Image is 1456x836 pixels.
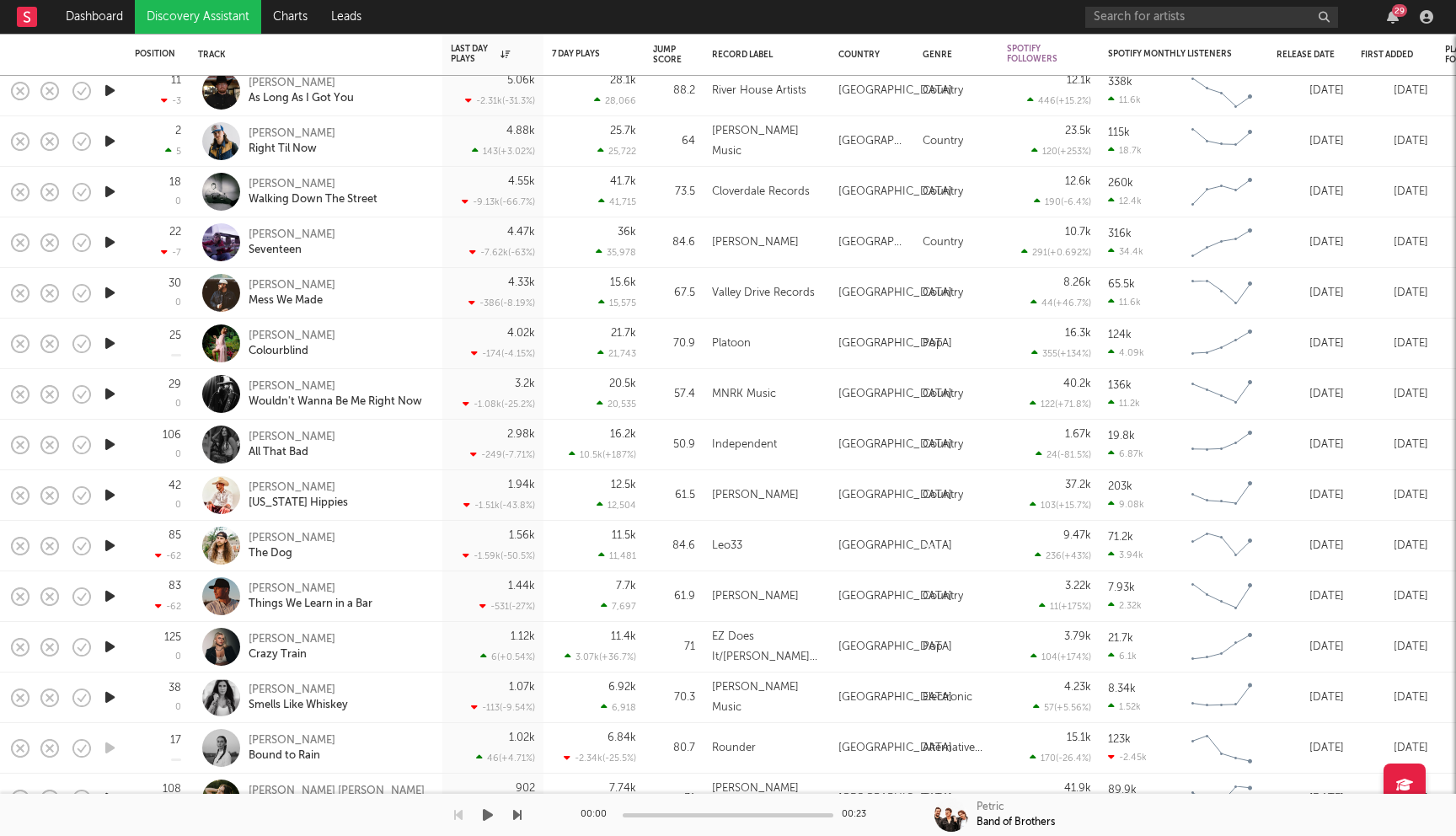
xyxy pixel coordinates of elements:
div: [PERSON_NAME] [249,733,335,748]
div: -9.13k ( -66.7 % ) [462,196,535,207]
div: Valley Drive Records [712,283,815,303]
div: 3.22k [1065,581,1091,592]
svg: Chart title [1184,373,1260,415]
div: [DATE] [1277,485,1344,506]
div: [DATE] [1361,435,1428,455]
div: 6.92k [608,682,636,693]
div: Country [923,485,963,506]
div: Country [838,50,897,60]
div: [DATE] [1361,233,1428,253]
div: [DATE] [1277,738,1344,758]
div: [PERSON_NAME] [249,480,348,496]
div: [DATE] [1361,637,1428,657]
div: [GEOGRAPHIC_DATA] [838,587,952,607]
div: [GEOGRAPHIC_DATA] [838,738,952,758]
div: [PERSON_NAME] [249,531,335,546]
div: [GEOGRAPHIC_DATA] [838,131,906,152]
div: 902 [516,783,535,794]
a: [PERSON_NAME]The Dog [249,531,335,561]
div: 260k [1108,178,1133,189]
div: 123k [1108,734,1131,745]
div: 338k [1108,77,1132,88]
div: 28.1k [610,75,636,86]
div: -7.62k ( -63 % ) [469,247,535,258]
div: -2.31k ( -31.3 % ) [465,95,535,106]
div: [DATE] [1361,283,1428,303]
div: Country [923,81,963,101]
div: 21.7k [1108,633,1133,644]
a: [PERSON_NAME]Colourblind [249,329,335,359]
div: 0 [175,298,181,308]
div: 120 ( +253 % ) [1031,146,1091,157]
a: [PERSON_NAME]Wouldn't Wanna Be Me Right Now [249,379,422,410]
a: [PERSON_NAME]Seventeen [249,228,335,258]
div: 8.34k [1108,683,1136,694]
div: [GEOGRAPHIC_DATA] [838,283,952,303]
div: [PERSON_NAME] Music [712,121,822,162]
div: [GEOGRAPHIC_DATA] [838,637,952,657]
div: Pop [923,637,943,657]
div: Track [198,50,426,60]
div: -2.45k [1108,752,1147,763]
a: [PERSON_NAME]Things We Learn in a Bar [249,581,372,612]
div: 38 [169,683,181,694]
div: [GEOGRAPHIC_DATA] [838,536,952,556]
div: 3.07k ( +36.7 % ) [565,651,636,662]
a: [PERSON_NAME]Bound to Rain [249,733,335,764]
div: [GEOGRAPHIC_DATA] [838,688,952,708]
div: [PERSON_NAME] [PERSON_NAME] [712,779,822,819]
div: Release Date [1277,50,1336,60]
div: 103 ( +15.7 % ) [1030,500,1091,511]
div: 122 ( +71.8 % ) [1030,399,1091,410]
div: 57.4 [653,384,695,405]
div: [DATE] [1361,587,1428,607]
div: 3.94k [1108,549,1143,560]
div: 29 [1392,4,1407,17]
div: 65.5k [1108,279,1135,290]
div: 21.7k [611,328,636,339]
div: 83 [169,581,181,592]
div: -62 [155,550,181,561]
div: 19.8k [1108,431,1135,442]
div: 3.2k [515,378,535,389]
div: 73.5 [653,182,695,202]
div: [DATE] [1277,536,1344,556]
div: Pop [923,334,943,354]
div: Country [923,435,963,455]
div: All That Bad [249,445,335,460]
div: 124k [1108,330,1132,340]
div: Country [923,384,963,405]
div: 1.44k [508,581,535,592]
div: 84.6 [653,233,695,253]
div: Position [135,49,175,59]
svg: Chart title [1184,70,1260,112]
div: 6.84k [608,732,636,743]
div: 71.2k [1108,532,1133,543]
svg: Chart title [1184,121,1260,163]
div: 316k [1108,228,1132,239]
svg: Chart title [1184,272,1260,314]
div: -1.08k ( -25.2 % ) [463,399,535,410]
div: Seventeen [249,243,335,258]
div: 61.9 [653,587,695,607]
div: 4.47k [507,227,535,238]
div: [GEOGRAPHIC_DATA] [838,485,952,506]
div: 0 [175,197,181,206]
a: [PERSON_NAME][US_STATE] Hippies [249,480,348,511]
div: -249 ( -7.71 % ) [470,449,535,460]
div: 291 ( +0.692 % ) [1021,247,1091,258]
div: [PERSON_NAME] Music [712,678,822,718]
div: [DATE] [1277,637,1344,657]
div: 24 ( -81.5 % ) [1036,449,1091,460]
div: [PERSON_NAME] [249,177,377,192]
svg: Chart title [1184,626,1260,668]
svg: Chart title [1184,677,1260,719]
div: 143 ( +3.02 % ) [472,146,535,157]
div: 12.1k [1067,75,1091,86]
div: 104 ( +174 % ) [1030,651,1091,662]
div: 15,575 [598,297,636,308]
div: 6 ( +0.54 % ) [480,651,535,662]
div: 35,978 [596,247,636,258]
div: 8.26k [1063,277,1091,288]
div: Spotify Monthly Listeners [1108,49,1234,59]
